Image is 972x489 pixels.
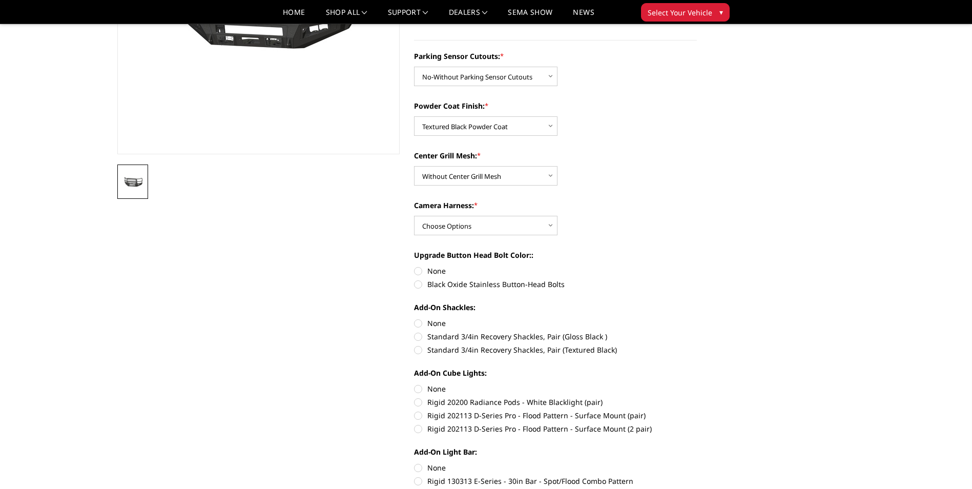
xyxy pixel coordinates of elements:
label: Add-On Shackles: [414,302,697,313]
label: Rigid 130313 E-Series - 30in Bar - Spot/Flood Combo Pattern [414,476,697,486]
label: None [414,318,697,329]
a: Dealers [449,9,488,24]
a: SEMA Show [508,9,552,24]
span: ▾ [719,7,723,17]
label: Black Oxide Stainless Button-Head Bolts [414,279,697,290]
a: Home [283,9,305,24]
label: Camera Harness: [414,200,697,211]
label: Add-On Light Bar: [414,446,697,457]
span: Select Your Vehicle [648,7,712,18]
label: Parking Sensor Cutouts: [414,51,697,62]
img: 2023-2025 Ford F450-550-A2 Series-Extreme Front Bumper (winch mount) [120,176,145,188]
label: None [414,266,697,276]
label: Rigid 202113 D-Series Pro - Flood Pattern - Surface Mount (pair) [414,410,697,421]
label: Powder Coat Finish: [414,100,697,111]
a: News [573,9,594,24]
label: Add-On Cube Lights: [414,368,697,378]
a: shop all [326,9,367,24]
label: None [414,383,697,394]
label: None [414,462,697,473]
label: Standard 3/4in Recovery Shackles, Pair (Textured Black) [414,344,697,355]
label: Rigid 202113 D-Series Pro - Flood Pattern - Surface Mount (2 pair) [414,423,697,434]
iframe: Chat Widget [921,440,972,489]
label: Rigid 20200 Radiance Pods - White Blacklight (pair) [414,397,697,407]
label: Center Grill Mesh: [414,150,697,161]
label: Upgrade Button Head Bolt Color:: [414,250,697,260]
label: Standard 3/4in Recovery Shackles, Pair (Gloss Black ) [414,331,697,342]
button: Select Your Vehicle [641,3,730,22]
a: Support [388,9,428,24]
